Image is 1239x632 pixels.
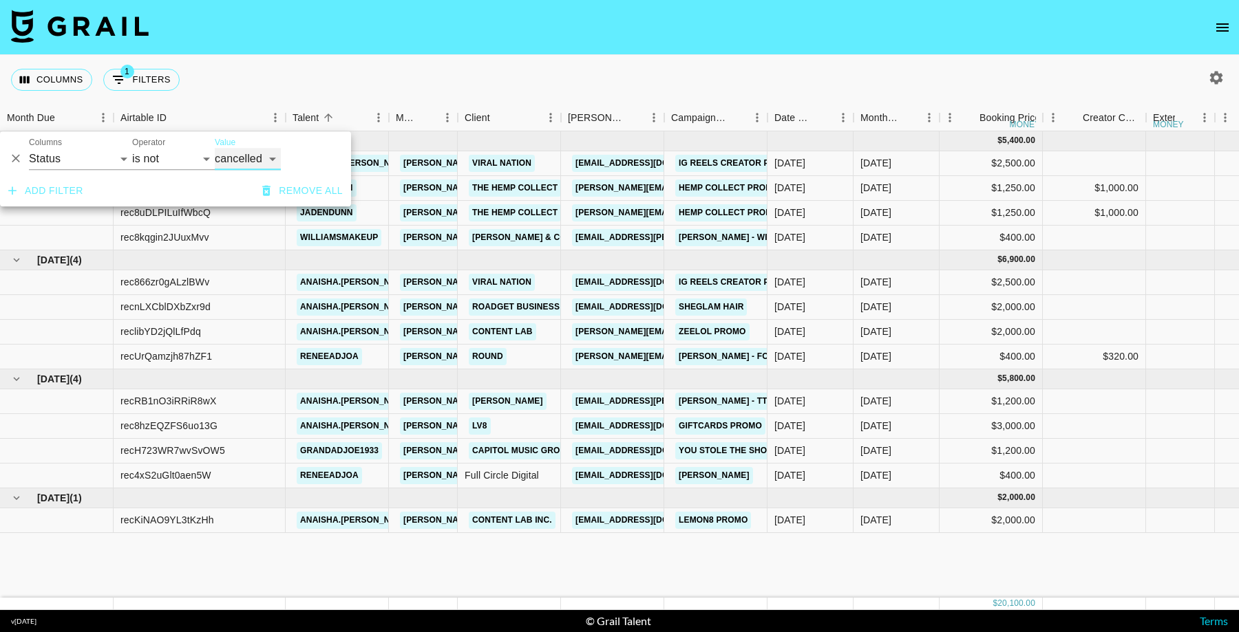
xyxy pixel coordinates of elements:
[93,107,114,128] button: Menu
[120,394,216,408] div: recRB1nO3iRRiR8wX
[167,108,186,127] button: Sort
[6,149,26,169] button: Delete
[774,349,805,363] div: 03/07/2025
[400,467,624,484] a: [PERSON_NAME][EMAIL_ADDRESS][DOMAIN_NAME]
[997,598,1035,609] div: 20,100.00
[572,467,726,484] a: [EMAIL_ADDRESS][DOMAIN_NAME]
[120,349,212,363] div: recUrQamzjh87hZF1
[1002,492,1035,503] div: 2,000.00
[572,323,796,340] a: [PERSON_NAME][EMAIL_ADDRESS][DOMAIN_NAME]
[297,393,415,410] a: anaisha.[PERSON_NAME]
[940,226,1043,250] div: $400.00
[940,176,1043,201] div: $1,250.00
[400,512,624,529] a: [PERSON_NAME][EMAIL_ADDRESS][DOMAIN_NAME]
[833,107,854,128] button: Menu
[469,298,637,316] a: Roadget Business [DOMAIN_NAME].
[624,108,644,127] button: Sort
[814,108,833,127] button: Sort
[400,348,624,365] a: [PERSON_NAME][EMAIL_ADDRESS][DOMAIN_NAME]
[675,348,855,365] a: [PERSON_NAME] - Forever Loving Jah
[960,108,979,127] button: Sort
[940,201,1043,226] div: $1,250.00
[469,442,575,459] a: Capitol Music Group
[469,204,561,221] a: The Hemp Collect
[940,107,960,128] button: Menu
[396,105,418,131] div: Manager
[37,253,70,267] span: [DATE]
[997,373,1002,384] div: $
[37,491,70,505] span: [DATE]
[114,105,286,131] div: Airtable ID
[728,108,747,127] button: Sort
[993,598,997,609] div: $
[675,417,765,435] a: Giftcards Promo
[774,300,805,314] div: 21/03/2025
[940,295,1043,320] div: $2,000.00
[297,298,415,316] a: anaisha.[PERSON_NAME]
[940,345,1043,369] div: $400.00
[7,369,26,389] button: hide children
[265,107,286,128] button: Menu
[469,512,555,529] a: Content Lab Inc.
[120,275,209,289] div: rec866zr0gALzlBWv
[900,108,919,127] button: Sort
[860,181,891,195] div: Jun '25
[675,155,841,172] a: IG Reels Creator Program - June
[940,439,1043,464] div: $1,200.00
[120,325,201,338] div: reclibYD2jQlLfPdq
[1002,254,1035,265] div: 6,900.00
[297,155,415,172] a: anaisha.[PERSON_NAME]
[7,250,26,270] button: hide children
[120,65,134,78] span: 1
[120,105,167,131] div: Airtable ID
[1002,373,1035,384] div: 5,800.00
[490,108,509,127] button: Sort
[860,156,891,170] div: Jun '25
[286,105,389,131] div: Talent
[860,468,891,482] div: Aug '25
[561,105,664,131] div: Booker
[675,512,751,529] a: Lemon8 Promo
[940,414,1043,439] div: $3,000.00
[854,105,940,131] div: Month Due
[997,254,1002,265] div: $
[1063,108,1083,127] button: Sort
[940,151,1043,176] div: $2,500.00
[675,179,783,197] a: Hemp Collect Promo
[675,442,779,459] a: You Stole The Show
[297,274,415,291] a: anaisha.[PERSON_NAME]
[400,393,624,410] a: [PERSON_NAME][EMAIL_ADDRESS][DOMAIN_NAME]
[747,107,767,128] button: Menu
[297,512,415,529] a: anaisha.[PERSON_NAME]
[37,372,70,386] span: [DATE]
[120,444,225,457] div: recH723WR7wvSvOW5
[297,442,382,459] a: grandadjoe1933
[469,179,561,197] a: The Hemp Collect
[774,181,805,195] div: 06/06/2025
[297,323,415,340] a: anaisha.[PERSON_NAME]
[1094,181,1139,195] div: $1,000.00
[774,230,805,244] div: 10/06/2025
[319,108,338,127] button: Sort
[1153,120,1184,129] div: money
[400,229,624,246] a: [PERSON_NAME][EMAIL_ADDRESS][DOMAIN_NAME]
[400,442,624,459] a: [PERSON_NAME][EMAIL_ADDRESS][DOMAIN_NAME]
[664,105,767,131] div: Campaign (Type)
[997,135,1002,146] div: $
[469,393,547,410] a: [PERSON_NAME]
[979,105,1040,131] div: Booking Price
[919,107,940,128] button: Menu
[572,204,796,221] a: [PERSON_NAME][EMAIL_ADDRESS][DOMAIN_NAME]
[774,325,805,338] div: 04/06/2025
[860,105,900,131] div: Month Due
[572,298,726,316] a: [EMAIL_ADDRESS][DOMAIN_NAME]
[297,417,415,435] a: anaisha.[PERSON_NAME]
[644,107,664,128] button: Menu
[437,107,458,128] button: Menu
[132,136,165,148] label: Operator
[675,229,807,246] a: [PERSON_NAME] - Wind It Up
[120,419,218,433] div: rec8hzEQZFS6uo13G
[774,275,805,289] div: 01/07/2025
[1200,614,1228,627] a: Terms
[675,298,747,316] a: Sheglam Hair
